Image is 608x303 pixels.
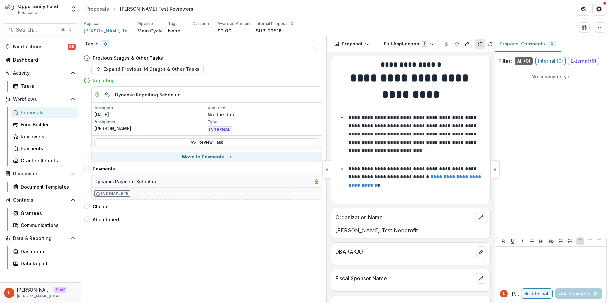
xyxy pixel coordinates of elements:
a: Communications [10,220,78,231]
p: Applicant [84,21,102,27]
div: Grantee Reports [21,157,73,164]
button: Internal [521,288,553,299]
button: PDF view [485,39,495,49]
h4: Previous Stages & Other Tasks [93,55,163,61]
span: INTERNAL [208,126,232,133]
a: Data Report [10,258,78,269]
p: Awarded Amount [217,21,251,27]
a: Grantee Reports [10,155,78,166]
div: Lucy [503,292,505,295]
span: Contacts [13,197,68,203]
div: Dashboard [21,248,73,255]
p: Pipeline [137,21,153,27]
p: Incomplete [101,191,129,196]
button: View dependent tasks [102,89,113,100]
p: Internal Proposal ID [256,21,293,27]
button: Underline [509,237,517,245]
h5: Dynamic Payment Schedule [94,178,158,185]
p: [PERSON_NAME] [94,125,206,132]
span: 0 [551,42,553,46]
nav: breadcrumb [84,4,196,14]
span: Documents [13,171,68,177]
button: Open Contacts [3,195,78,205]
button: Toggle View Cancelled Tasks [313,39,323,49]
button: edit [476,246,486,257]
div: Reviewers [21,133,73,140]
button: Bullet List [557,237,565,245]
button: Open entity switcher [69,3,78,16]
a: Grantees [10,208,78,219]
button: Heading 1 [538,237,545,245]
button: Move to Payments [91,152,322,162]
span: Notifications [13,44,68,50]
button: Search... [3,23,78,36]
button: edit [476,273,486,284]
img: Opportunity Fund [5,4,16,14]
div: Form Builder [21,121,73,128]
span: All ( 0 ) [515,57,533,65]
button: Get Help [592,3,605,16]
button: Align Center [586,237,594,245]
div: Communications [21,222,73,229]
button: Notifications39 [3,42,78,52]
button: Open Workflows [3,94,78,105]
div: Data Report [21,260,73,267]
button: Align Right [595,237,603,245]
span: External ( 0 ) [568,57,599,65]
span: Foundation [18,10,40,16]
button: Proposal [330,39,374,49]
p: Staff [54,287,66,293]
p: Internal [531,291,548,297]
p: None [168,27,180,34]
span: Workflows [13,97,68,102]
a: Form Builder [10,119,78,130]
div: Proposals [86,6,109,12]
button: Full Application1 [380,39,439,49]
button: More [69,289,77,297]
div: Grantees [21,210,73,217]
button: Edit as form [462,39,472,49]
a: Reviewers [10,131,78,142]
a: [PERSON_NAME] Test Nonprofit [84,27,132,34]
p: Fiscal Sponsor Name [335,274,473,282]
button: Add Comment [555,288,602,299]
p: [PERSON_NAME] [510,290,521,297]
button: edit [476,212,486,222]
p: No due date [208,111,319,118]
div: Lucy [8,291,10,295]
p: No comments yet [498,73,604,80]
button: Align Left [576,237,584,245]
button: Strike [528,237,536,245]
button: Proposal Comments [495,36,561,52]
p: Assignees [94,119,206,125]
a: Proposals [84,4,112,14]
div: Document Templates [21,183,73,190]
button: Ordered List [566,237,574,245]
div: ⌘ + K [60,26,73,33]
h4: Abandoned [93,216,119,223]
p: Assigned [94,105,206,111]
button: Heading 2 [547,237,555,245]
p: [DATE] [94,111,206,118]
div: Payments [21,145,73,152]
p: Main Cycle [137,27,163,34]
h4: Reporting [93,77,115,84]
span: Data & Reporting [13,236,68,241]
button: Plaintext view [475,39,485,49]
span: Search... [16,27,57,33]
span: Activity [13,70,68,76]
h3: Tasks [85,41,99,47]
p: Due Date [208,105,319,111]
p: Organization Name [335,213,473,221]
div: Dashboard [13,57,73,63]
p: [PERSON_NAME] [17,286,51,293]
button: Open Data & Reporting [3,233,78,244]
p: [PERSON_NAME] Test Nonprofit [335,226,486,234]
button: Open Documents [3,169,78,179]
button: Bold [499,237,507,245]
div: Proposals [21,109,73,116]
button: Italicize [519,237,526,245]
a: Dashboard [3,55,78,65]
h5: Dynamic Reporting Schedule [115,91,181,98]
p: SUB-02518 [256,27,282,34]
